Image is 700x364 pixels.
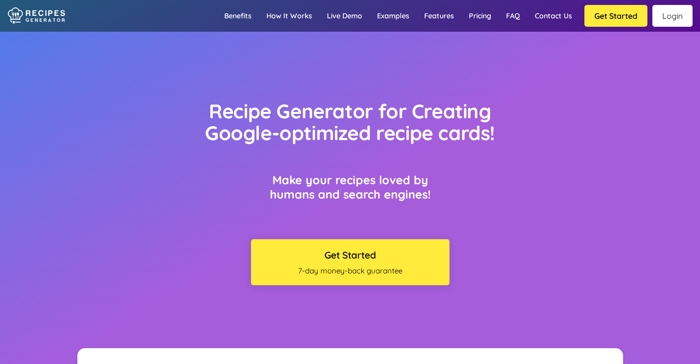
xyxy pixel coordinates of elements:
h3: Make your recipes loved by humans and search engines! [251,173,449,202]
button: Get Started [584,5,647,27]
a: Features [417,1,461,30]
a: FAQ [499,1,527,30]
a: Pricing [461,1,499,30]
a: Examples [370,1,417,30]
a: Live demo [319,1,370,30]
button: Get Started7-day money-back guarantee [251,239,449,285]
a: Login [652,5,693,27]
h1: Recipe Generator for Creating Google-optimized recipe cards! [184,101,516,144]
a: Benefits [217,1,259,30]
a: How it works [259,1,319,30]
a: Contact us [527,1,579,30]
span: 7-day money-back guarantee [256,266,445,275]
